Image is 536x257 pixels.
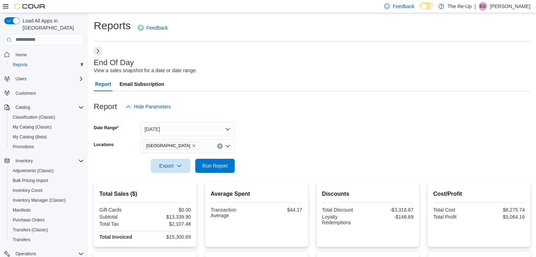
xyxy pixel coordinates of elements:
button: Inventory Manager (Classic) [7,195,87,205]
span: My Catalog (Beta) [10,133,84,141]
a: Inventory Manager (Classic) [10,196,68,205]
span: Inventory Manager (Classic) [10,196,84,205]
span: My Catalog (Classic) [13,124,52,130]
span: Transfers (Classic) [13,227,48,233]
span: Home [13,50,84,59]
button: Inventory Count [7,186,87,195]
span: Adjustments (Classic) [13,168,54,174]
div: Elliot Grunden [479,2,487,11]
span: Operations [16,251,36,257]
span: Classification (Classic) [10,113,84,121]
div: Transaction Average [211,207,255,218]
a: Purchase Orders [10,216,48,224]
span: Catalog [16,105,30,110]
span: My Catalog (Classic) [10,123,84,131]
div: $5,064.16 [480,214,525,220]
span: My Catalog (Beta) [13,134,47,140]
span: Adjustments (Classic) [10,167,84,175]
label: Locations [94,142,114,148]
span: Report [95,77,111,91]
a: Transfers (Classic) [10,226,51,234]
p: | [474,2,476,11]
span: Feedback [393,3,414,10]
a: My Catalog (Beta) [10,133,50,141]
button: Hide Parameters [123,100,174,114]
button: Transfers (Classic) [7,225,87,235]
span: Purchase Orders [10,216,84,224]
div: $44.17 [258,207,302,213]
button: Promotions [7,142,87,152]
button: Run Report [195,159,235,173]
h2: Cost/Profit [433,190,525,198]
span: Home [16,52,27,58]
div: Total Profit [433,214,478,220]
a: Bulk Pricing Import [10,176,51,185]
button: Adjustments (Classic) [7,166,87,176]
button: My Catalog (Beta) [7,132,87,142]
span: Inventory Count [10,186,84,195]
button: Inventory [1,156,87,166]
button: Next [94,47,102,55]
div: Total Cost [433,207,478,213]
span: Bulk Pricing Import [13,178,48,183]
a: Feedback [135,21,171,35]
button: Inventory [13,157,36,165]
div: View a sales snapshot for a date or date range. [94,67,197,74]
span: Inventory [13,157,84,165]
span: Classification (Classic) [13,114,55,120]
div: $8,275.74 [480,207,525,213]
button: Customers [1,88,87,98]
div: $15,300.69 [147,234,191,240]
h2: Average Spent [211,190,302,198]
button: Reports [7,60,87,70]
button: Users [13,75,29,83]
a: Classification (Classic) [10,113,58,121]
button: Catalog [13,103,33,112]
button: Classification (Classic) [7,112,87,122]
button: Home [1,50,87,60]
button: Users [1,74,87,84]
span: Reports [10,61,84,69]
span: Users [13,75,84,83]
h3: Report [94,102,117,111]
a: Customers [13,89,39,98]
img: Cova [14,3,46,10]
button: Export [151,159,190,173]
button: Catalog [1,102,87,112]
h1: Reports [94,19,131,33]
a: Adjustments (Classic) [10,167,56,175]
span: Email Subscription [119,77,164,91]
span: Hide Parameters [134,103,171,110]
span: Reports [13,62,27,68]
span: Manifests [13,207,31,213]
button: Clear input [217,143,223,149]
h3: End Of Day [94,58,134,67]
span: Users [16,76,26,82]
div: -$146.69 [369,214,413,220]
div: $0.00 [147,207,191,213]
span: Export [155,159,186,173]
span: EG [480,2,486,11]
span: Customers [16,90,36,96]
button: Manifests [7,205,87,215]
span: Promotions [13,144,34,150]
strong: Total Invoiced [99,234,132,240]
a: Inventory Count [10,186,45,195]
span: Promotions [10,143,84,151]
div: Total Tax [99,221,144,227]
a: Manifests [10,206,33,214]
a: Transfers [10,236,33,244]
div: $13,339.90 [147,214,191,220]
div: Loyalty Redemptions [322,214,366,225]
button: Purchase Orders [7,215,87,225]
label: Date Range [94,125,119,131]
div: $2,107.48 [147,221,191,227]
a: Home [13,51,30,59]
span: Run Report [202,162,228,169]
button: Remove Bartlesville from selection in this group [192,144,196,148]
input: Dark Mode [420,2,435,10]
h2: Discounts [322,190,414,198]
span: Bartlesville [143,142,199,150]
div: Subtotal [99,214,144,220]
